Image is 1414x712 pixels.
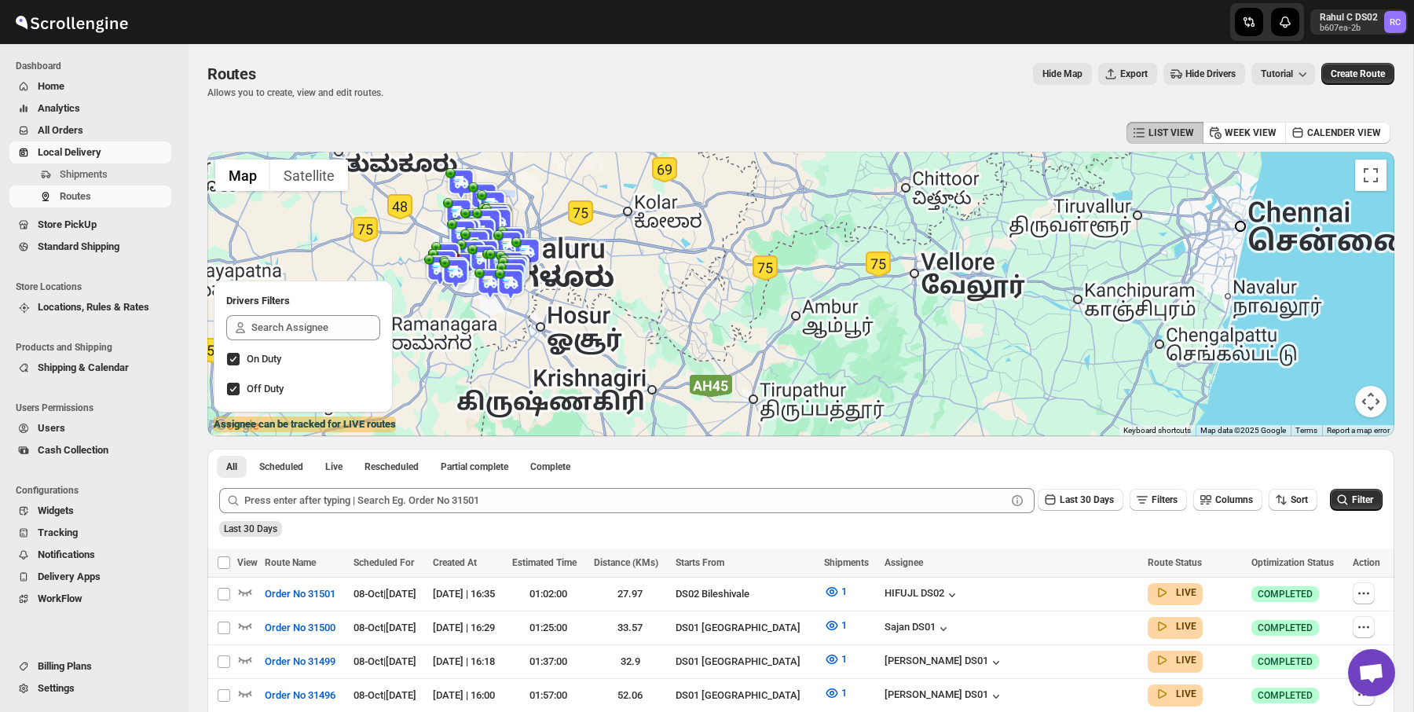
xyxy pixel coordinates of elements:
button: Shipping & Calendar [9,357,171,379]
button: All Orders [9,119,171,141]
span: 1 [841,687,847,699]
button: Order No 31501 [255,582,345,607]
button: Export [1098,63,1157,85]
button: User menu [1310,9,1408,35]
span: LIST VIEW [1148,127,1194,139]
span: Order No 31499 [265,654,335,670]
button: Map action label [1033,63,1092,85]
span: All [226,461,237,473]
span: COMPLETED [1258,689,1313,702]
div: 01:25:00 [512,620,584,636]
span: Widgets [38,505,74,516]
span: Home [38,80,64,92]
span: Hide Drivers [1185,68,1236,80]
span: Rahul C DS02 [1384,11,1406,33]
span: COMPLETED [1258,655,1313,668]
span: 1 [841,585,847,597]
input: Search Assignee [251,315,380,340]
span: Store PickUp [38,218,97,230]
div: [DATE] | 16:18 [433,654,503,670]
span: Create Route [1331,68,1385,80]
span: 1 [841,653,847,665]
span: Filter [1352,494,1373,505]
span: Route Status [1148,557,1202,568]
span: 08-Oct | [DATE] [353,655,416,667]
span: Shipments [60,168,108,180]
input: Press enter after typing | Search Eg. Order No 31501 [244,488,1006,513]
div: Sajan DS01 [885,621,951,637]
button: Delivery Apps [9,566,171,588]
span: Export [1120,68,1148,80]
div: HIFUJL DS02 [885,587,960,603]
span: 08-Oct | [DATE] [353,689,416,701]
p: Allows you to create, view and edit routes. [207,86,383,99]
span: Estimated Time [512,557,577,568]
button: Notifications [9,544,171,566]
img: Google [211,416,263,436]
button: Tutorial [1251,63,1315,85]
span: 08-Oct | [DATE] [353,622,416,633]
button: LIVE [1154,652,1196,668]
button: Show satellite imagery [270,160,348,191]
span: All Orders [38,124,83,136]
button: Show street map [215,160,270,191]
button: Analytics [9,97,171,119]
button: Hide Drivers [1163,63,1245,85]
div: 52.06 [594,688,666,703]
span: Route Name [265,557,316,568]
b: LIVE [1176,688,1196,699]
span: Partial complete [441,461,508,473]
div: DS01 [GEOGRAPHIC_DATA] [676,654,815,670]
button: Sort [1269,489,1317,511]
button: WEEK VIEW [1203,122,1286,144]
span: WEEK VIEW [1225,127,1277,139]
b: LIVE [1176,621,1196,632]
span: Columns [1215,494,1253,505]
span: Users Permissions [16,402,178,414]
div: 01:57:00 [512,688,584,703]
button: Home [9,75,171,97]
button: [PERSON_NAME] DS01 [885,688,1004,704]
span: Delivery Apps [38,571,101,582]
span: Distance (KMs) [594,557,658,568]
span: COMPLETED [1258,588,1313,600]
span: Starts From [676,557,724,568]
button: 1 [815,613,856,638]
span: Sort [1291,494,1308,505]
span: Tracking [38,527,78,538]
b: LIVE [1176,655,1196,666]
div: 01:37:00 [512,654,584,670]
p: Rahul C DS02 [1320,11,1378,24]
span: Action [1353,557,1380,568]
span: Shipments [824,557,869,568]
b: LIVE [1176,587,1196,598]
div: [DATE] | 16:29 [433,620,503,636]
span: Order No 31496 [265,688,335,703]
span: Created At [433,557,477,568]
span: Routes [207,64,256,83]
div: [DATE] | 16:00 [433,688,503,703]
button: Create Route [1321,63,1394,85]
button: 1 [815,579,856,604]
a: Terms (opens in new tab) [1295,426,1317,435]
span: On Duty [247,353,281,365]
button: Last 30 Days [1038,489,1123,511]
span: COMPLETED [1258,622,1313,634]
button: WorkFlow [9,588,171,610]
button: All routes [217,456,247,478]
button: Keyboard shortcuts [1123,425,1191,436]
span: Store Locations [16,281,178,293]
button: Map camera controls [1355,386,1387,417]
button: [PERSON_NAME] DS01 [885,655,1004,670]
span: Settings [38,682,75,694]
span: Last 30 Days [224,523,277,534]
button: LIVE [1154,585,1196,600]
div: Open chat [1348,649,1395,696]
button: Routes [9,185,171,207]
a: Report a map error [1327,426,1390,435]
span: Local Delivery [38,146,101,158]
span: Notifications [38,549,95,560]
button: Filters [1130,489,1187,511]
span: Optimization Status [1251,557,1334,568]
span: CALENDER VIEW [1307,127,1381,139]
